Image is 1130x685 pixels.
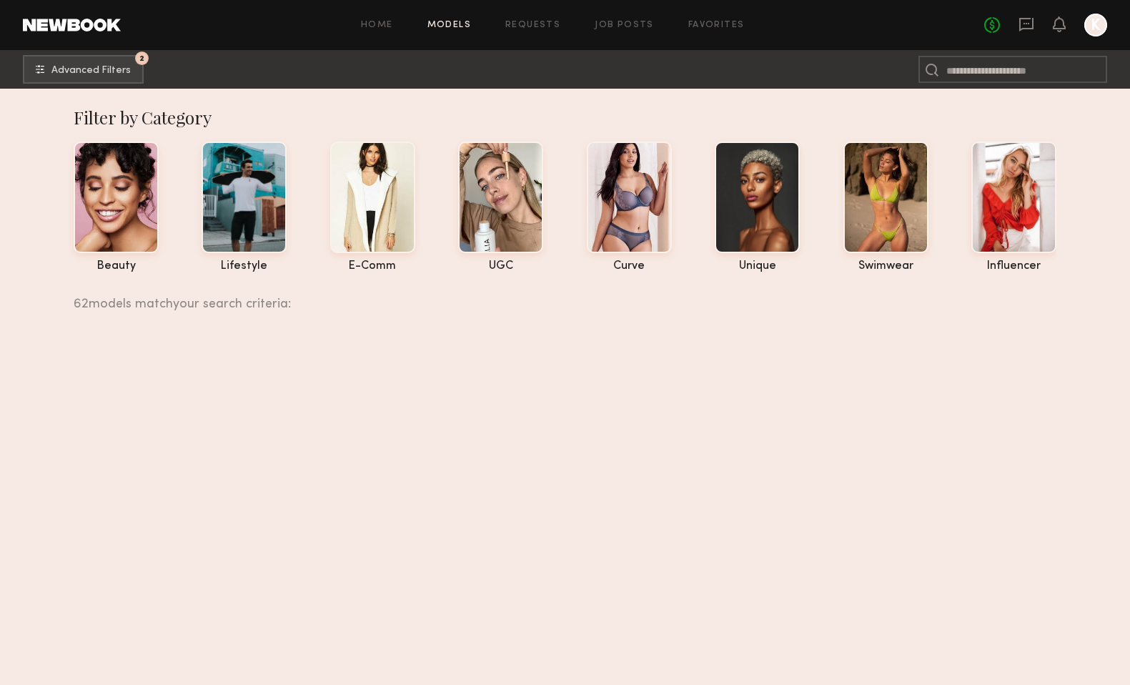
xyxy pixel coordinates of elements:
[202,260,287,272] div: lifestyle
[330,260,415,272] div: e-comm
[23,55,144,84] button: 2Advanced Filters
[595,21,654,30] a: Job Posts
[361,21,393,30] a: Home
[1084,14,1107,36] a: K
[715,260,800,272] div: unique
[843,260,928,272] div: swimwear
[74,260,159,272] div: beauty
[51,66,131,76] span: Advanced Filters
[427,21,471,30] a: Models
[688,21,745,30] a: Favorites
[458,260,543,272] div: UGC
[139,55,144,61] span: 2
[505,21,560,30] a: Requests
[587,260,672,272] div: curve
[74,281,1045,311] div: 62 models match your search criteria:
[74,106,1056,129] div: Filter by Category
[971,260,1056,272] div: influencer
